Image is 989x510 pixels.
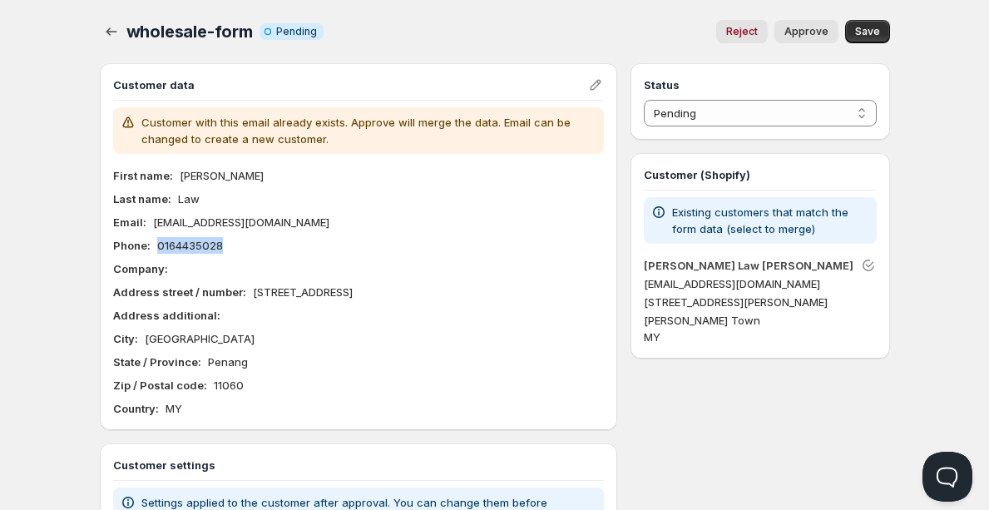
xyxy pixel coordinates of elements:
[145,330,255,347] p: [GEOGRAPHIC_DATA]
[113,402,159,415] b: Country :
[644,314,760,344] span: [PERSON_NAME] Town MY
[855,25,880,38] span: Save
[644,259,853,272] a: [PERSON_NAME] Law [PERSON_NAME]
[178,191,200,207] p: Law
[113,379,207,392] b: Zip / Postal code :
[784,25,828,38] span: Approve
[153,214,329,230] p: [EMAIL_ADDRESS][DOMAIN_NAME]
[214,377,244,394] p: 11060
[141,114,598,147] p: Customer with this email already exists. Approve will merge the data. Email can be changed to cre...
[726,25,758,38] span: Reject
[644,275,876,292] p: [EMAIL_ADDRESS][DOMAIN_NAME]
[922,452,972,502] iframe: Help Scout Beacon - Open
[113,457,605,473] h3: Customer settings
[644,295,828,309] span: [STREET_ADDRESS][PERSON_NAME]
[845,20,890,43] button: Save
[113,239,151,252] b: Phone :
[113,332,138,345] b: City :
[113,192,171,205] b: Last name :
[157,237,223,254] p: 0164435028
[113,309,220,322] b: Address additional :
[180,167,264,184] p: [PERSON_NAME]
[126,22,253,42] span: wholesale-form
[857,254,880,277] button: Unlink
[644,77,876,93] h3: Status
[208,354,248,370] p: Penang
[113,77,588,93] h3: Customer data
[113,215,146,229] b: Email :
[716,20,768,43] button: Reject
[113,285,246,299] b: Address street / number :
[113,355,201,369] b: State / Province :
[774,20,838,43] button: Approve
[672,204,869,237] p: Existing customers that match the form data (select to merge)
[113,169,173,182] b: First name :
[166,400,182,417] p: MY
[644,166,876,183] h3: Customer (Shopify)
[253,284,353,300] p: [STREET_ADDRESS]
[113,262,168,275] b: Company :
[584,73,607,97] button: Edit
[276,25,317,38] span: Pending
